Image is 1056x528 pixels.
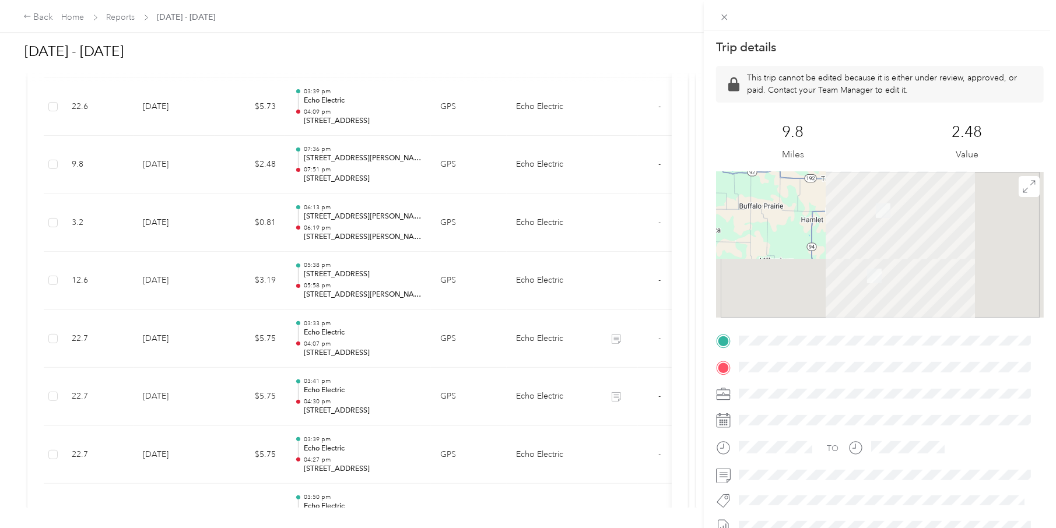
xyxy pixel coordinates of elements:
p: 9.8 [783,123,804,142]
p: This trip cannot be edited because it is either under review, approved, or paid. Contact your Tea... [747,72,1033,96]
p: Trip details [716,39,776,55]
p: Value [956,147,978,162]
p: 2.48 [952,123,982,142]
div: TO [827,442,839,455]
iframe: Everlance-gr Chat Button Frame [991,463,1056,528]
p: Miles [782,147,804,162]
